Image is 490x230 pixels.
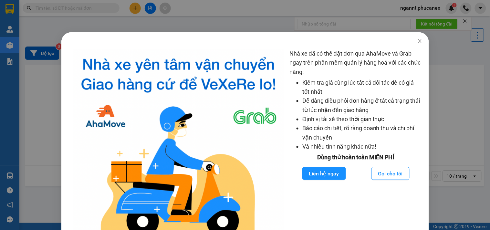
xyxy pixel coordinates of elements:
[411,32,429,50] button: Close
[309,170,339,178] span: Liên hệ ngay
[378,170,403,178] span: Gọi cho tôi
[302,96,422,115] li: Dễ dàng điều phối đơn hàng ở tất cả trạng thái từ lúc nhận đến giao hàng
[371,167,410,180] button: Gọi cho tôi
[302,115,422,124] li: Định vị tài xế theo thời gian thực
[302,142,422,151] li: Và nhiều tính năng khác nữa!
[302,124,422,142] li: Báo cáo chi tiết, rõ ràng doanh thu và chi phí vận chuyển
[302,78,422,97] li: Kiểm tra giá cùng lúc tất cả đối tác để có giá tốt nhất
[417,38,422,44] span: close
[302,167,346,180] button: Liên hệ ngay
[289,153,422,162] div: Dùng thử hoàn toàn MIỄN PHÍ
